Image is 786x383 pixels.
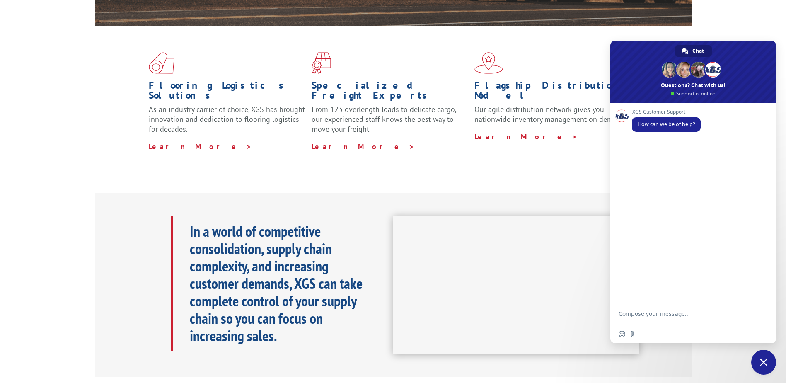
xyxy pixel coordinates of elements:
[149,80,305,104] h1: Flooring Logistics Solutions
[312,80,468,104] h1: Specialized Freight Experts
[149,52,174,74] img: xgs-icon-total-supply-chain-intelligence-red
[474,132,578,141] a: Learn More >
[393,216,639,354] iframe: XGS Logistics Solutions
[312,52,331,74] img: xgs-icon-focused-on-flooring-red
[190,221,363,345] b: In a world of competitive consolidation, supply chain complexity, and increasing customer demands...
[474,80,631,104] h1: Flagship Distribution Model
[149,142,252,151] a: Learn More >
[675,45,712,57] div: Chat
[312,104,468,141] p: From 123 overlength loads to delicate cargo, our experienced staff knows the best way to move you...
[751,350,776,375] div: Close chat
[312,142,415,151] a: Learn More >
[619,331,625,337] span: Insert an emoji
[692,45,704,57] span: Chat
[149,104,305,134] span: As an industry carrier of choice, XGS has brought innovation and dedication to flooring logistics...
[474,104,627,124] span: Our agile distribution network gives you nationwide inventory management on demand.
[474,52,503,74] img: xgs-icon-flagship-distribution-model-red
[619,310,750,325] textarea: Compose your message...
[629,331,636,337] span: Send a file
[632,109,701,115] span: XGS Customer Support
[638,121,695,128] span: How can we be of help?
